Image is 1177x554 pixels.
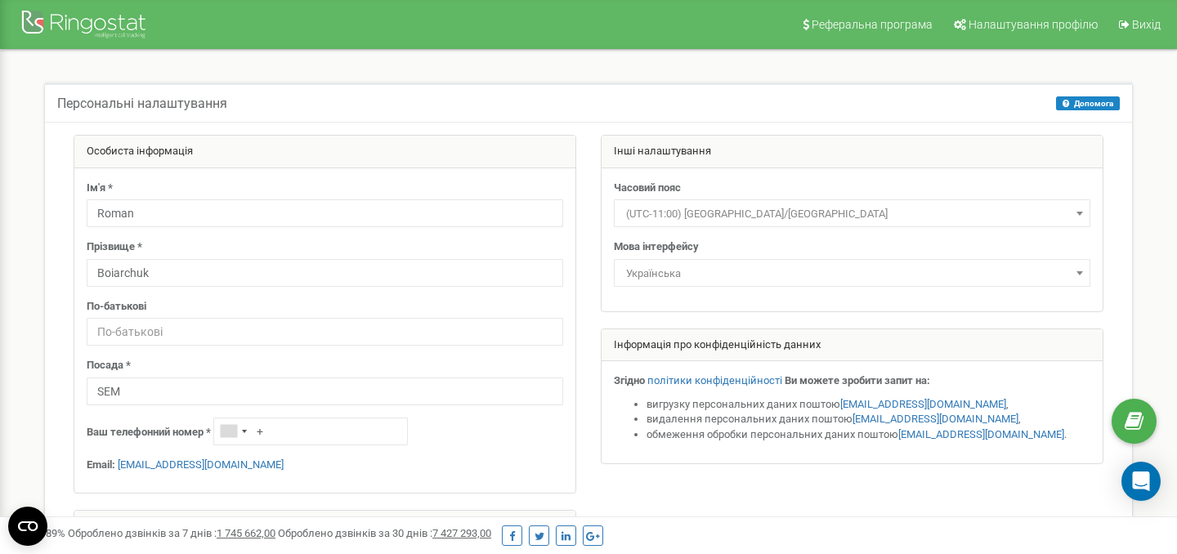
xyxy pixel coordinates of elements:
div: Telephone country code [214,418,252,445]
label: Прізвище * [87,239,142,255]
button: Допомога [1056,96,1120,110]
input: Прізвище [87,259,563,287]
strong: Ви можете зробити запит на: [785,374,930,386]
input: Посада [87,378,563,405]
div: Інші налаштування [602,136,1103,168]
input: По-батькові [87,318,563,346]
div: Зміна паролю [74,511,575,543]
span: Оброблено дзвінків за 7 днів : [68,527,275,539]
button: Open CMP widget [8,507,47,546]
span: Налаштування профілю [969,18,1098,31]
a: [EMAIL_ADDRESS][DOMAIN_NAME] [853,413,1018,425]
input: Ім'я [87,199,563,227]
h5: Персональні налаштування [57,96,227,111]
span: Українська [614,259,1090,287]
u: 1 745 662,00 [217,527,275,539]
strong: Email: [87,458,115,471]
a: політики конфіденційності [647,374,782,386]
a: [EMAIL_ADDRESS][DOMAIN_NAME] [840,398,1006,410]
u: 7 427 293,00 [432,527,491,539]
div: Особиста інформація [74,136,575,168]
label: Ваш телефонний номер * [87,425,211,440]
div: Інформація про конфіденційність данних [602,329,1103,362]
a: [EMAIL_ADDRESS][DOMAIN_NAME] [118,458,284,471]
label: Часовий пояс [614,181,681,196]
li: обмеження обробки персональних даних поштою . [647,427,1090,443]
span: Оброблено дзвінків за 30 днів : [278,527,491,539]
label: По-батькові [87,299,146,315]
span: Реферальна програма [812,18,933,31]
strong: Згідно [614,374,645,386]
span: (UTC-11:00) Pacific/Midway [614,199,1090,227]
span: (UTC-11:00) Pacific/Midway [620,203,1085,226]
span: Українська [620,262,1085,285]
label: Посада * [87,358,131,373]
span: Вихід [1132,18,1161,31]
a: [EMAIL_ADDRESS][DOMAIN_NAME] [898,428,1064,440]
input: +1-800-555-55-55 [213,418,408,445]
li: вигрузку персональних даних поштою , [647,397,1090,413]
label: Ім'я * [87,181,113,196]
label: Мова інтерфейсу [614,239,699,255]
li: видалення персональних даних поштою , [647,412,1090,427]
div: Open Intercom Messenger [1121,462,1161,501]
